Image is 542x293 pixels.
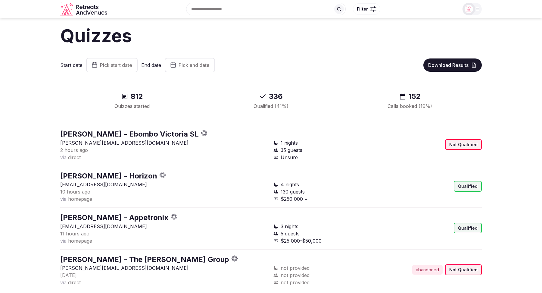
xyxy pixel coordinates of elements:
[281,223,298,230] span: 3 nights
[281,272,310,279] span: not provided
[60,2,108,16] a: Visit the homepage
[141,62,161,68] label: End date
[60,213,169,222] a: [PERSON_NAME] - Appetronix
[348,92,472,101] div: 152
[60,147,88,153] span: 2 hours ago
[60,130,199,138] a: [PERSON_NAME] - Ebombo Victoria SL
[60,223,269,230] p: [EMAIL_ADDRESS][DOMAIN_NAME]
[60,230,89,237] button: 11 hours ago
[68,196,92,202] span: homepage
[281,139,298,146] span: 1 nights
[60,213,169,223] button: [PERSON_NAME] - Appetronix
[357,6,368,12] span: Filter
[60,2,108,16] svg: Retreats and Venues company logo
[179,62,210,68] span: Pick end date
[60,196,67,202] span: via
[86,58,138,72] button: Pick start date
[445,139,482,150] div: Not Qualified
[348,102,472,110] div: Calls booked
[445,264,482,275] div: Not Qualified
[60,231,89,237] span: 11 hours ago
[281,230,300,237] span: 5 guests
[60,272,77,279] button: [DATE]
[60,129,199,139] button: [PERSON_NAME] - Ebombo Victoria SL
[68,279,81,285] span: direct
[60,181,269,188] p: [EMAIL_ADDRESS][DOMAIN_NAME]
[60,279,67,285] span: via
[60,238,67,244] span: via
[60,23,482,48] h1: Quizzes
[60,139,269,146] p: [PERSON_NAME][EMAIL_ADDRESS][DOMAIN_NAME]
[273,279,375,286] div: not provided
[60,146,88,154] button: 2 hours ago
[60,188,90,195] button: 10 hours ago
[428,62,469,68] span: Download Results
[70,92,194,101] div: 812
[423,58,482,72] button: Download Results
[100,62,132,68] span: Pick start date
[60,272,77,278] span: [DATE]
[465,5,473,13] img: Matt Grant Oakes
[454,181,482,192] div: Qualified
[68,238,92,244] span: homepage
[60,254,229,265] button: [PERSON_NAME] - The [PERSON_NAME] Group
[60,154,67,160] span: via
[70,102,194,110] div: Quizzes started
[275,103,288,109] span: ( 41 %)
[281,264,310,272] span: not provided
[412,265,443,275] div: abandoned
[454,223,482,234] div: Qualified
[60,171,157,181] button: [PERSON_NAME] - Horizon
[60,172,157,180] a: [PERSON_NAME] - Horizon
[281,146,302,154] span: 35 guests
[68,154,81,160] span: direct
[60,62,83,68] label: Start date
[281,188,305,195] span: 130 guests
[273,154,375,161] div: Unsure
[209,102,333,110] div: Qualified
[165,58,215,72] button: Pick end date
[209,92,333,101] div: 336
[273,237,375,244] div: $25,000-$50,000
[419,103,432,109] span: ( 19 %)
[60,255,229,264] a: [PERSON_NAME] - The [PERSON_NAME] Group
[281,181,299,188] span: 4 nights
[60,264,269,272] p: [PERSON_NAME][EMAIL_ADDRESS][DOMAIN_NAME]
[273,195,375,203] div: $250,000 +
[353,3,380,15] button: Filter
